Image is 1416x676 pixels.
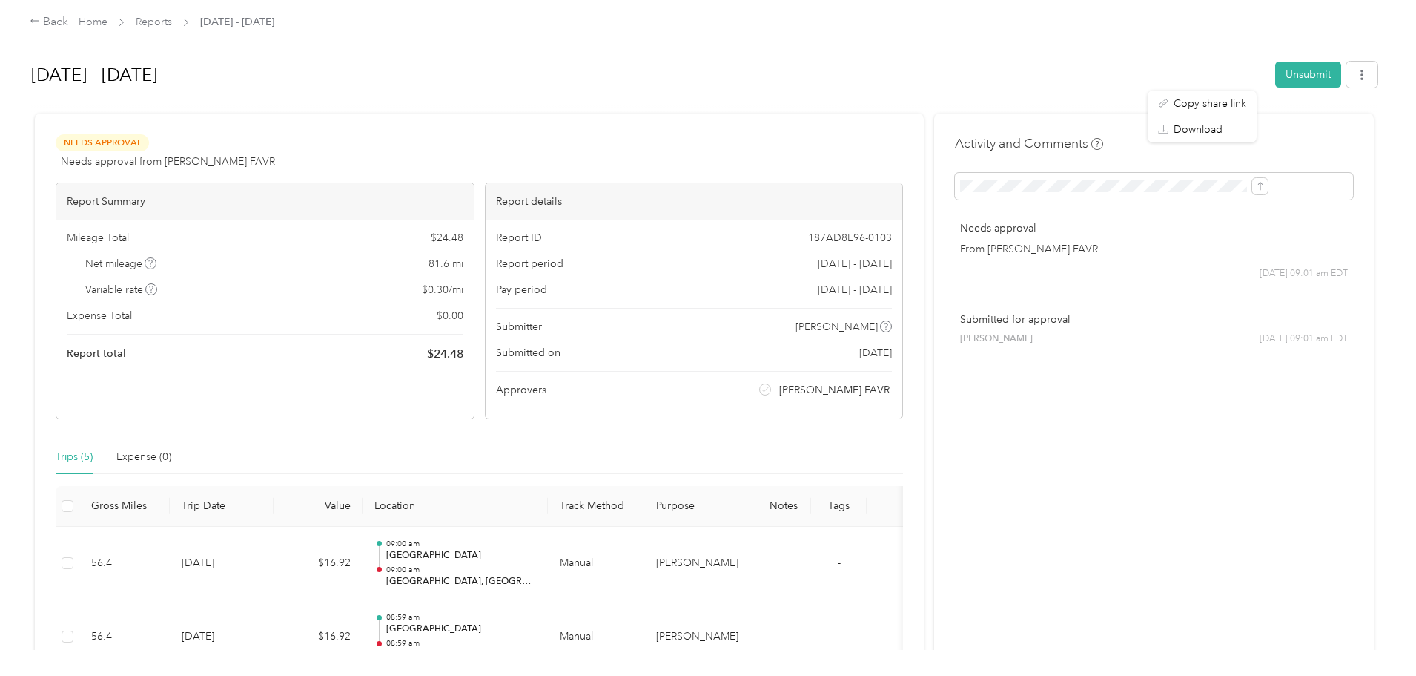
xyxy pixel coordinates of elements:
th: Purpose [644,486,755,527]
p: 09:00 am [386,539,536,549]
span: [DATE] - [DATE] [818,282,892,298]
p: [GEOGRAPHIC_DATA] [386,549,536,562]
td: 56.4 [79,527,170,601]
span: Pay period [496,282,547,298]
span: Report period [496,256,563,272]
p: 09:00 am [386,565,536,575]
a: Home [79,16,107,28]
p: 08:59 am [386,612,536,623]
p: From [PERSON_NAME] FAVR [960,241,1348,257]
iframe: Everlance-gr Chat Button Frame [1333,593,1416,676]
span: $ 0.30 / mi [422,282,463,298]
p: [GEOGRAPHIC_DATA] [386,623,536,636]
span: Download [1174,122,1223,137]
span: [DATE] [859,345,892,361]
p: Submitted for approval [960,312,1348,327]
div: Expense (0) [116,449,171,465]
p: [GEOGRAPHIC_DATA], [GEOGRAPHIC_DATA] [386,649,536,662]
th: Value [274,486,363,527]
th: Gross Miles [79,486,170,527]
td: Acosta [644,527,755,601]
span: [DATE] - [DATE] [200,14,274,30]
p: [GEOGRAPHIC_DATA], [GEOGRAPHIC_DATA] [386,575,536,588]
td: $16.92 [274,600,363,675]
th: Location [363,486,548,527]
span: 187AD8E96-0103 [808,230,892,246]
span: $ 0.00 [437,308,463,324]
span: Needs Approval [56,134,149,151]
h1: Aug 16 - 31, 2025 [31,57,1265,93]
span: [PERSON_NAME] FAVR [779,382,890,398]
span: Report ID [496,230,542,246]
div: Report details [486,183,903,220]
th: Notes [755,486,811,527]
span: [PERSON_NAME] [795,319,878,335]
th: Track Method [548,486,644,527]
th: Trip Date [170,486,274,527]
div: Back [30,13,68,31]
span: $ 24.48 [427,345,463,363]
span: - [838,630,841,643]
h4: Activity and Comments [955,134,1103,153]
th: Tags [811,486,867,527]
span: [DATE] - [DATE] [818,256,892,272]
span: [DATE] 09:01 am EDT [1260,267,1348,280]
span: Net mileage [85,256,157,272]
td: $16.92 [274,527,363,601]
td: [DATE] [170,600,274,675]
p: Needs approval [960,220,1348,236]
p: 08:59 am [386,638,536,649]
div: Trips (5) [56,449,93,465]
span: Report total [67,346,126,361]
button: Unsubmit [1275,62,1341,88]
span: [DATE] 09:01 am EDT [1260,332,1348,346]
span: 81.6 mi [429,256,463,272]
div: Report Summary [56,183,474,220]
span: [PERSON_NAME] [960,332,1033,346]
span: Mileage Total [67,230,129,246]
span: $ 24.48 [431,230,463,246]
span: - [838,557,841,569]
td: Manual [548,600,644,675]
td: [DATE] [170,527,274,601]
td: Manual [548,527,644,601]
span: Submitter [496,319,542,335]
span: Approvers [496,382,546,398]
span: Needs approval from [PERSON_NAME] FAVR [61,154,275,169]
span: Submitted on [496,345,560,361]
span: Copy share link [1174,96,1246,111]
span: Variable rate [85,282,158,298]
td: Acosta [644,600,755,675]
td: 56.4 [79,600,170,675]
a: Reports [136,16,172,28]
span: Expense Total [67,308,132,324]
